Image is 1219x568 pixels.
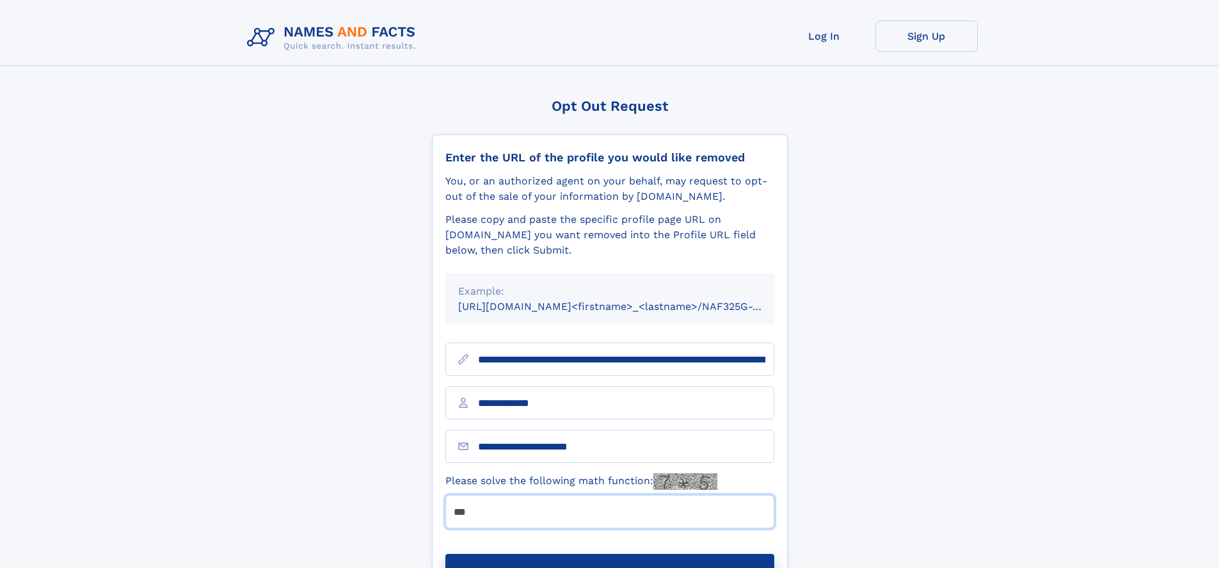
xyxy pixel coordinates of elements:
[445,150,774,165] div: Enter the URL of the profile you would like removed
[458,284,761,299] div: Example:
[445,473,717,490] label: Please solve the following math function:
[773,20,875,52] a: Log In
[432,98,788,114] div: Opt Out Request
[458,300,799,312] small: [URL][DOMAIN_NAME]<firstname>_<lastname>/NAF325G-xxxxxxxx
[445,212,774,258] div: Please copy and paste the specific profile page URL on [DOMAIN_NAME] you want removed into the Pr...
[242,20,426,55] img: Logo Names and Facts
[445,174,774,204] div: You, or an authorized agent on your behalf, may request to opt-out of the sale of your informatio...
[875,20,978,52] a: Sign Up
